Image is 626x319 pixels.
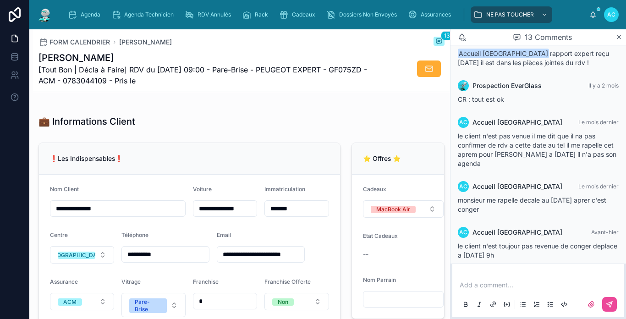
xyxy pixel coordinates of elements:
[472,182,562,191] span: Accueil [GEOGRAPHIC_DATA]
[38,64,376,86] span: [Tout Bon | Décla à Faire] RDV du [DATE] 09:00 - Pare-Brise - PEUGEOT EXPERT - GF075ZD - ACM - 07...
[458,49,609,66] span: rapport expert reçu [DATE] il est dans les pièces jointes du rdv !
[121,231,148,238] span: Téléphone
[119,38,172,47] a: [PERSON_NAME]
[486,11,534,18] span: NE PAS TOUCHER
[441,31,453,40] span: 13
[458,242,617,259] span: le client n'est toujour pas revenue de conger deplace a [DATE] 9h
[49,38,110,47] span: FORM CALENDRIER
[63,298,77,306] div: ACM
[50,293,114,310] button: Select Button
[405,6,457,23] a: Assurances
[458,95,504,103] span: CR : tout est ok
[607,11,615,18] span: AC
[459,119,467,126] span: AC
[363,276,396,283] span: Nom Parrain
[363,200,444,218] button: Select Button
[121,293,186,317] button: Select Button
[50,186,79,192] span: Nom Client
[472,118,562,127] span: Accueil [GEOGRAPHIC_DATA]
[264,186,305,192] span: Immatriculation
[458,132,616,167] span: le client n'est pas venue il me dit que il na pas confirmer de rdv a cette date au tel il me rape...
[324,6,403,23] a: Dossiers Non Envoyés
[65,6,107,23] a: Agenda
[588,82,619,89] span: Il y a 2 mois
[50,246,114,264] button: Select Button
[363,232,398,239] span: Etat Cadeaux
[525,32,572,43] span: 13 Comments
[38,51,376,64] h1: [PERSON_NAME]
[591,229,619,236] span: Avant-hier
[109,6,180,23] a: Agenda Technicien
[339,11,397,18] span: Dossiers Non Envoyés
[292,11,315,18] span: Cadeaux
[458,196,606,213] span: monsieur me rapelle decale au [DATE] aprer c'est conger
[578,119,619,126] span: Le mois dernier
[38,115,135,128] h1: 💼 Informations Client
[217,231,231,238] span: Email
[60,5,589,25] div: scrollable content
[255,11,268,18] span: Rack
[264,293,329,310] button: Select Button
[472,81,542,90] span: Prospection EverGlass
[458,49,549,58] span: Accueil [GEOGRAPHIC_DATA]
[363,250,368,259] span: --
[37,7,53,22] img: App logo
[50,231,68,238] span: Centre
[198,11,231,18] span: RDV Annulés
[193,186,212,192] span: Voiture
[264,278,311,285] span: Franchise Offerte
[135,298,161,313] div: Pare-Brise
[472,228,562,237] span: Accueil [GEOGRAPHIC_DATA]
[38,38,110,47] a: FORM CALENDRIER
[48,252,106,259] div: [GEOGRAPHIC_DATA]
[471,6,552,23] a: NE PAS TOUCHER
[239,6,275,23] a: Rack
[459,229,467,236] span: AC
[376,206,410,213] div: MacBook Air
[124,11,174,18] span: Agenda Technicien
[434,37,445,48] button: 13
[278,298,288,306] div: Non
[50,278,78,285] span: Assurance
[121,278,141,285] span: Vitrage
[421,11,451,18] span: Assurances
[276,6,322,23] a: Cadeaux
[81,11,100,18] span: Agenda
[50,154,123,162] span: ❗Les Indispensables❗
[193,278,219,285] span: Franchise
[363,186,386,192] span: Cadeaux
[363,154,401,162] span: ⭐ Offres ⭐
[578,183,619,190] span: Le mois dernier
[182,6,237,23] a: RDV Annulés
[459,183,467,190] span: AC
